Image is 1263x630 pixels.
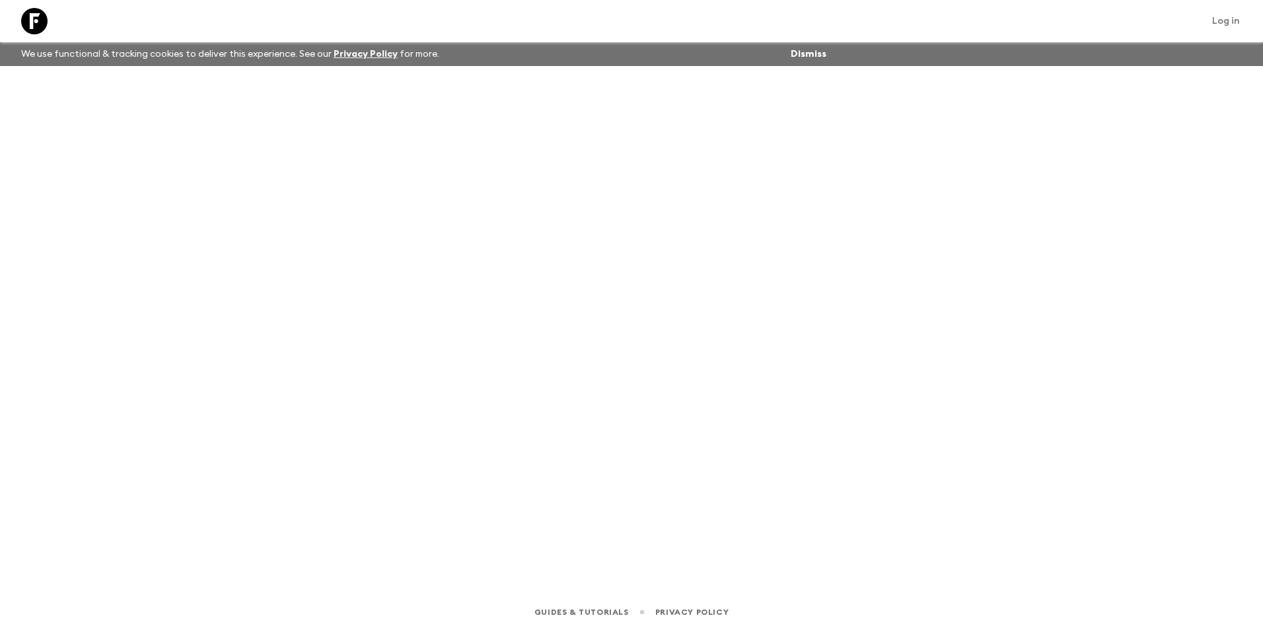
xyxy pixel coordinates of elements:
a: Log in [1205,12,1247,30]
a: Privacy Policy [334,50,398,59]
p: We use functional & tracking cookies to deliver this experience. See our for more. [16,42,445,66]
button: Dismiss [787,45,830,63]
a: Guides & Tutorials [534,605,629,619]
a: Privacy Policy [655,605,729,619]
